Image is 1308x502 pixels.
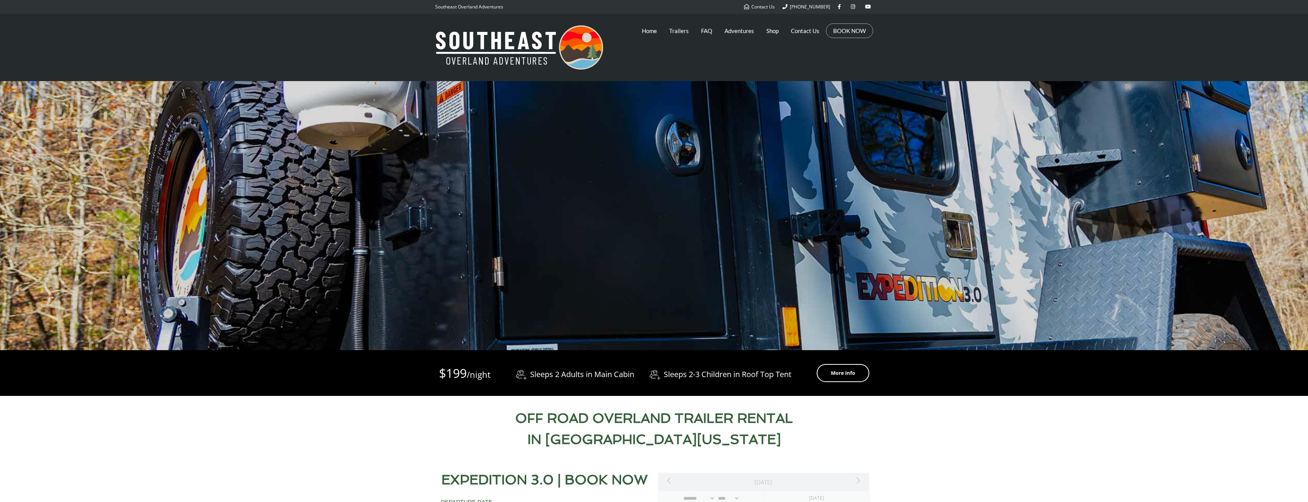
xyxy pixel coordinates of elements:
a: Home [642,21,657,40]
div: $199 [439,364,491,382]
a: Shop [766,21,779,40]
a: BOOK NOW [833,27,866,35]
a: Contact Us [791,21,819,40]
a: [PHONE_NUMBER] [782,3,830,10]
h2: EXPEDITION 3.0 | BOOK NOW [439,473,650,486]
span: Sleeps 2-3 Children in Roof Top Tent [664,369,791,379]
a: Contact Us [744,3,775,10]
a: FAQ [701,21,712,40]
span: /night [467,369,491,380]
p: Southeast Overland Adventures [435,2,503,12]
h2: IN [GEOGRAPHIC_DATA][US_STATE] [439,432,869,446]
a: Trailers [669,21,689,40]
span: Contact Us [751,3,775,10]
span: [PHONE_NUMBER] [790,3,830,10]
span: Sleeps 2 Adults in Main Cabin [530,369,634,379]
h2: OFF ROAD OVERLAND TRAILER RENTAL [439,411,869,425]
a: Adventures [724,21,754,40]
a: More Info [817,364,869,382]
img: Southeast Overland Adventures [435,25,603,70]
